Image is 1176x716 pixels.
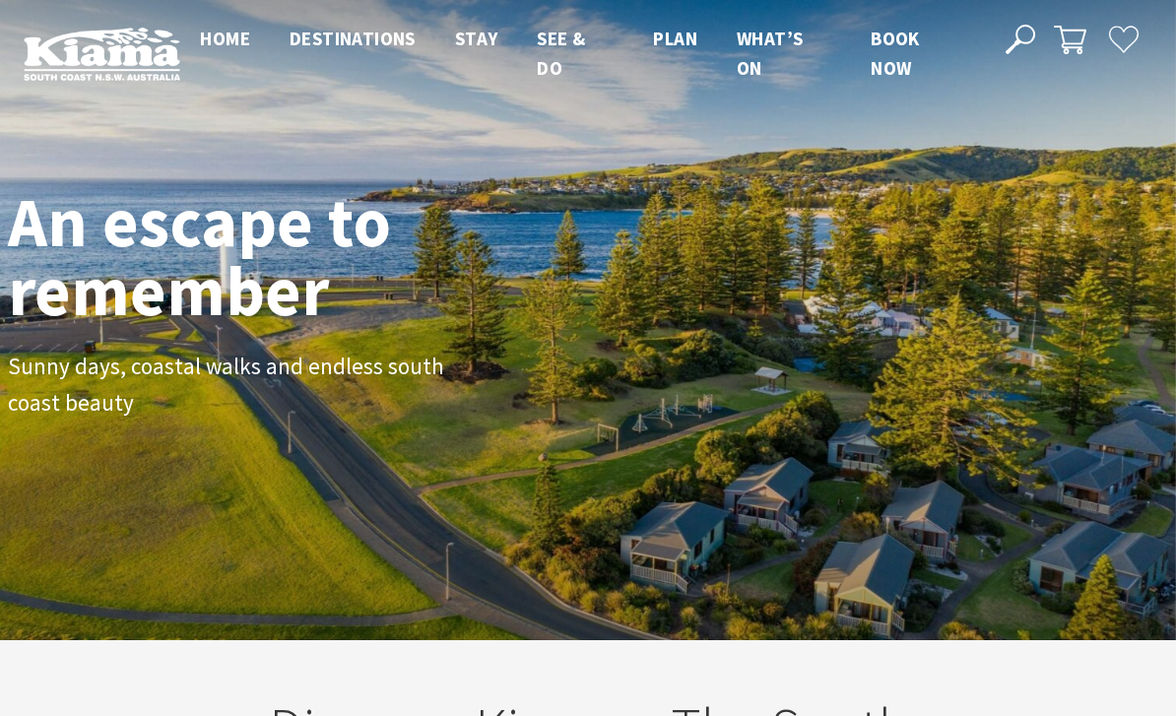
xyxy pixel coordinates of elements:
[537,27,585,80] span: See & Do
[180,24,983,84] nav: Main Menu
[8,349,451,421] p: Sunny days, coastal walks and endless south coast beauty
[24,27,180,81] img: Kiama Logo
[737,27,803,80] span: What’s On
[290,27,416,50] span: Destinations
[653,27,697,50] span: Plan
[8,188,550,325] h1: An escape to remember
[455,27,498,50] span: Stay
[200,27,250,50] span: Home
[871,27,920,80] span: Book now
